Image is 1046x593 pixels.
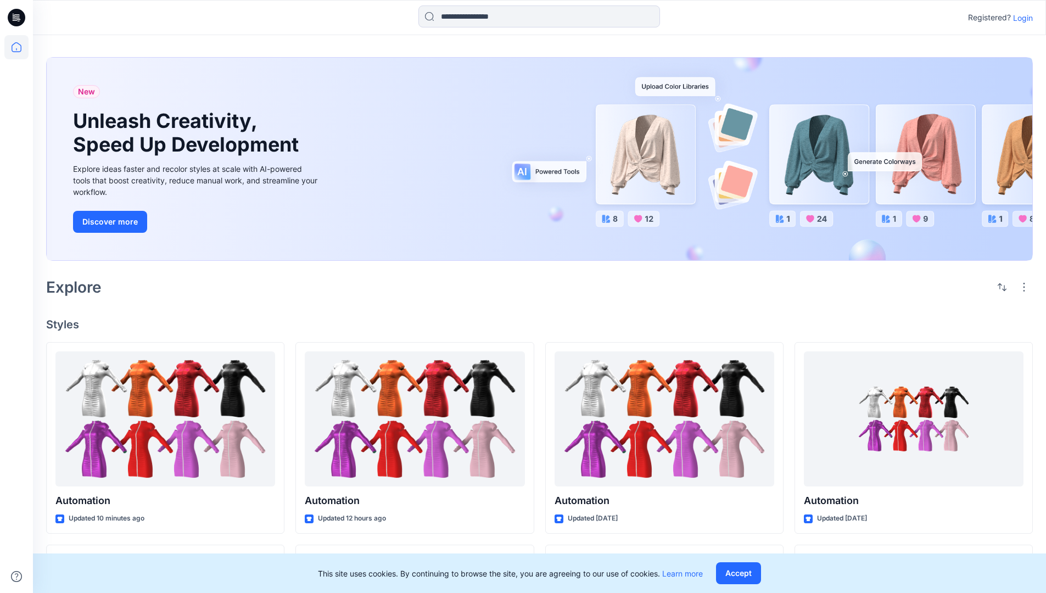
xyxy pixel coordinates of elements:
p: Updated 12 hours ago [318,513,386,524]
p: Updated [DATE] [817,513,867,524]
h4: Styles [46,318,1033,331]
p: Updated [DATE] [568,513,618,524]
a: Automation [804,351,1023,487]
p: Automation [305,493,524,508]
a: Automation [555,351,774,487]
p: Automation [804,493,1023,508]
a: Discover more [73,211,320,233]
p: Automation [55,493,275,508]
h1: Unleash Creativity, Speed Up Development [73,109,304,156]
a: Learn more [662,569,703,578]
div: Explore ideas faster and recolor styles at scale with AI-powered tools that boost creativity, red... [73,163,320,198]
a: Automation [55,351,275,487]
a: Automation [305,351,524,487]
p: Updated 10 minutes ago [69,513,144,524]
p: Login [1013,12,1033,24]
p: Registered? [968,11,1011,24]
p: Automation [555,493,774,508]
button: Accept [716,562,761,584]
h2: Explore [46,278,102,296]
button: Discover more [73,211,147,233]
p: This site uses cookies. By continuing to browse the site, you are agreeing to our use of cookies. [318,568,703,579]
span: New [78,85,95,98]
